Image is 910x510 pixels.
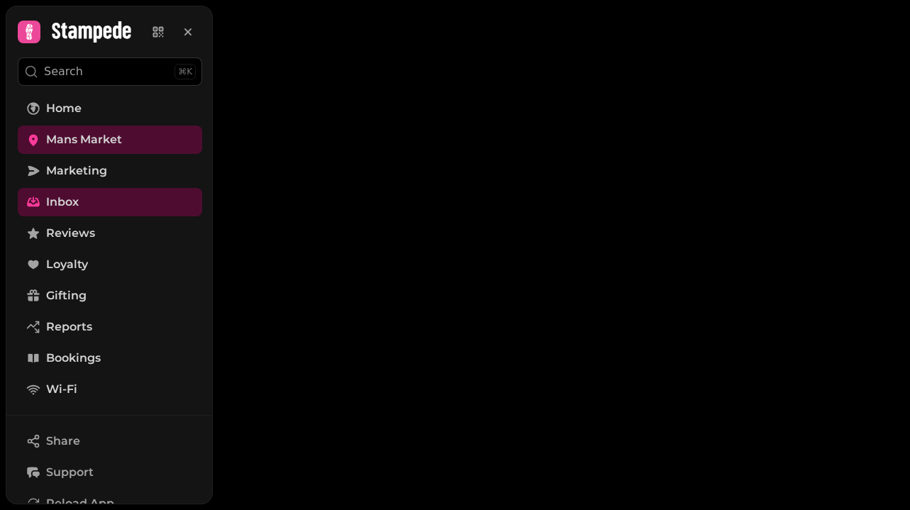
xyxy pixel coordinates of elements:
a: Reviews [18,219,202,248]
span: Gifting [46,287,87,304]
div: ⌘K [174,64,196,79]
a: Gifting [18,282,202,310]
button: Share [18,427,202,455]
a: Inbox [18,188,202,216]
p: Search [44,63,83,80]
span: Reviews [46,225,95,242]
a: Bookings [18,344,202,372]
a: Loyalty [18,250,202,279]
a: Marketing [18,157,202,185]
a: Wi-Fi [18,375,202,404]
span: Wi-Fi [46,381,77,398]
span: Bookings [46,350,101,367]
span: Marketing [46,162,107,179]
span: Reports [46,318,92,336]
span: Loyalty [46,256,88,273]
a: Reports [18,313,202,341]
span: Home [46,100,82,117]
a: Mans Market [18,126,202,154]
span: Inbox [46,194,79,211]
button: Support [18,458,202,487]
button: Search⌘K [18,57,202,86]
a: Home [18,94,202,123]
span: Mans Market [46,131,122,148]
span: Support [46,464,94,481]
span: Share [46,433,80,450]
